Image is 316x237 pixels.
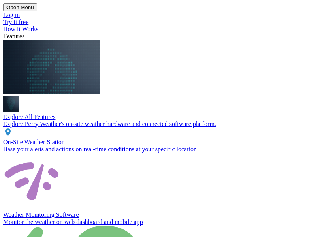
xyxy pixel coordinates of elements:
[3,40,313,128] a: Explore All Features Explore Perry Weather's on-site weather hardware and connected software plat...
[3,218,313,226] div: Monitor the weather on web dashboard and mobile app
[3,211,313,218] div: Weather Monitoring Software
[3,146,313,153] div: Base your alerts and actions on real-time conditions at your specific location
[3,139,313,146] div: On-Site Weather Station
[3,128,313,153] a: On-Site Weather Station Base your alerts and actions on real-time conditions at your specific loc...
[3,26,38,32] a: How it Works
[3,19,28,25] a: Try it free
[3,153,313,226] a: Weather Monitoring Software Monitor the weather on web dashboard and mobile app
[3,113,313,120] div: Explore All Features
[3,153,60,210] img: software-icon.svg
[3,128,13,137] img: Location.svg
[3,33,24,39] span: Features
[3,11,20,18] a: Log in
[3,120,313,128] div: Explore Perry Weather's on-site weather hardware and connected software platform.
[6,4,34,10] span: Open Menu
[3,3,37,11] button: Open Menu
